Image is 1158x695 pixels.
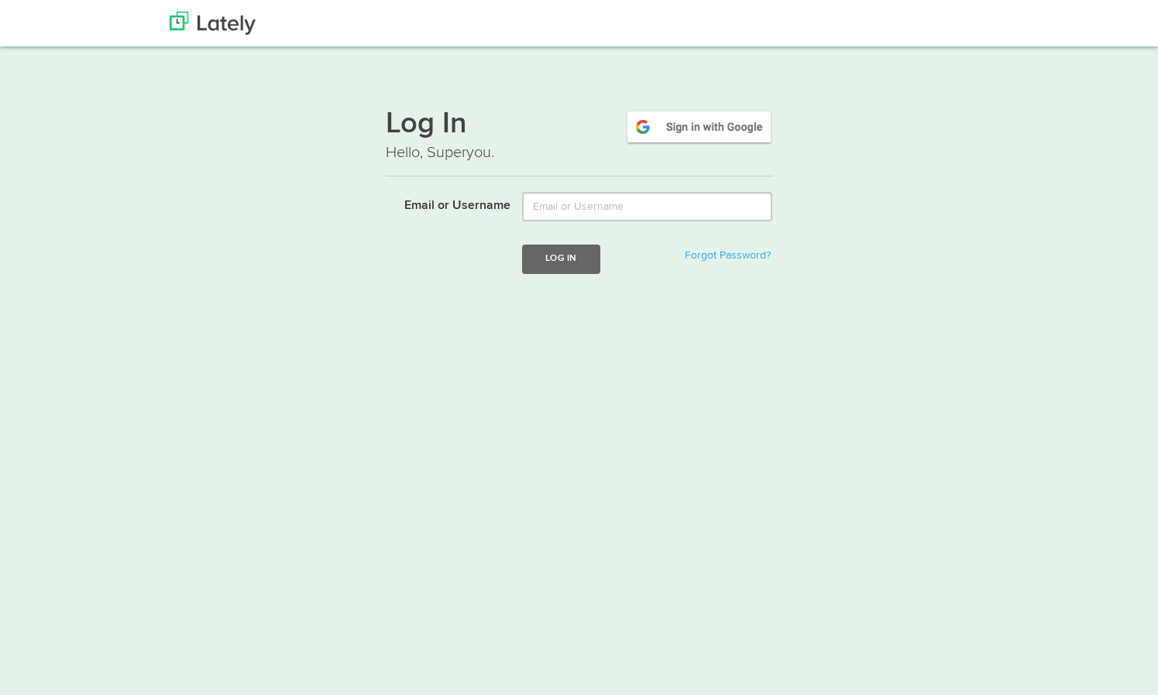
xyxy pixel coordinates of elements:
[522,192,772,221] input: Email or Username
[374,192,511,215] label: Email or Username
[386,109,773,142] h1: Log In
[625,109,773,145] img: google-signin.png
[685,250,771,261] a: Forgot Password?
[170,12,256,35] img: Lately
[522,245,600,273] button: Log In
[386,142,773,164] p: Hello, Superyou.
